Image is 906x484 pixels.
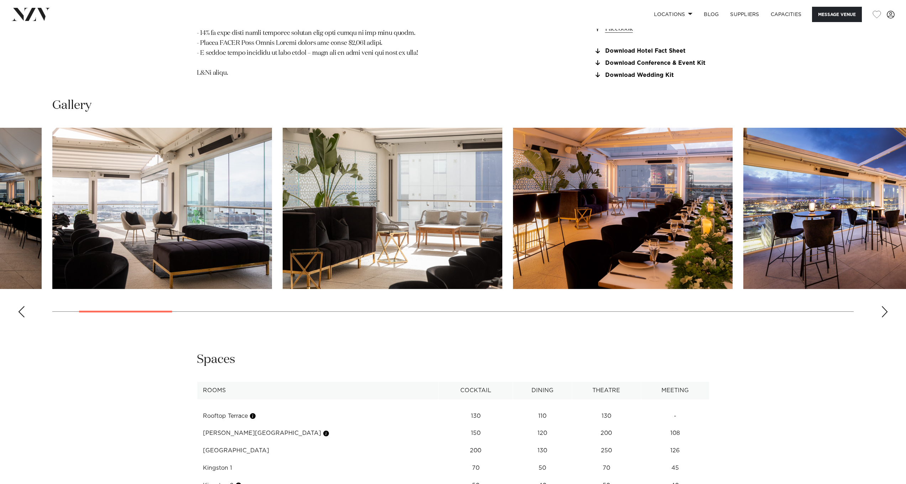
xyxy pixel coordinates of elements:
[197,407,439,425] td: Rooftop Terrace
[52,98,91,114] h2: Gallery
[812,7,862,22] button: Message Venue
[439,382,513,399] th: Cocktail
[572,459,641,477] td: 70
[572,442,641,459] td: 250
[197,382,439,399] th: Rooms
[513,128,733,289] swiper-slide: 4 / 30
[197,425,439,442] td: [PERSON_NAME][GEOGRAPHIC_DATA]
[513,407,572,425] td: 110
[593,48,709,54] a: Download Hotel Fact Sheet
[439,442,513,459] td: 200
[283,128,502,289] swiper-slide: 3 / 30
[513,442,572,459] td: 130
[724,7,765,22] a: SUPPLIERS
[698,7,724,22] a: BLOG
[641,382,709,399] th: Meeting
[641,459,709,477] td: 45
[197,352,235,368] h2: Spaces
[572,425,641,442] td: 200
[513,382,572,399] th: Dining
[513,425,572,442] td: 120
[593,72,709,78] a: Download Wedding Kit
[197,459,439,477] td: Kingston 1
[572,382,641,399] th: Theatre
[439,407,513,425] td: 130
[641,407,709,425] td: -
[593,60,709,66] a: Download Conference & Event Kit
[641,442,709,459] td: 126
[11,8,50,21] img: nzv-logo.png
[439,425,513,442] td: 150
[439,459,513,477] td: 70
[197,442,439,459] td: [GEOGRAPHIC_DATA]
[765,7,807,22] a: Capacities
[513,459,572,477] td: 50
[641,425,709,442] td: 108
[52,128,272,289] swiper-slide: 2 / 30
[648,7,698,22] a: Locations
[572,407,641,425] td: 130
